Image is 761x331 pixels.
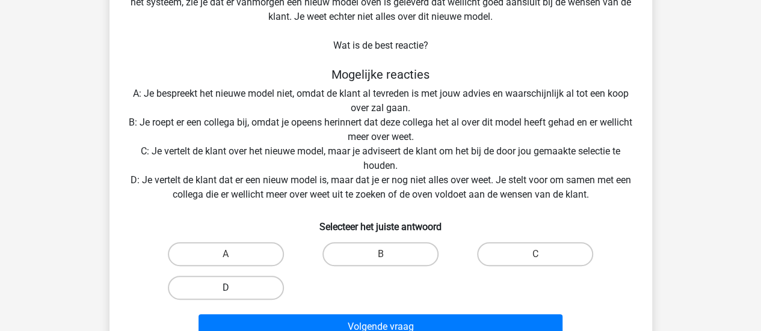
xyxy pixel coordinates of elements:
[129,67,633,82] h5: Mogelijke reacties
[168,242,284,266] label: A
[477,242,593,266] label: C
[129,211,633,232] h6: Selecteer het juiste antwoord
[322,242,439,266] label: B
[168,276,284,300] label: D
